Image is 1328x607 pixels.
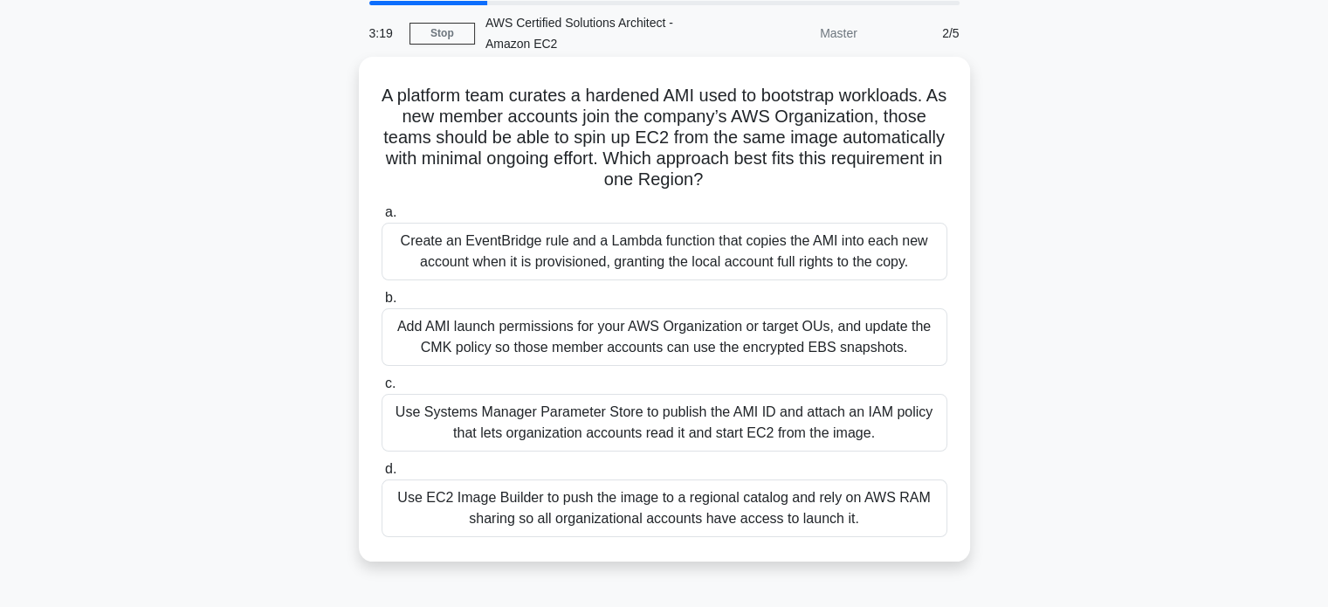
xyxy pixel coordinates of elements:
[382,479,947,537] div: Use EC2 Image Builder to push the image to a regional catalog and rely on AWS RAM sharing so all ...
[385,461,396,476] span: d.
[385,204,396,219] span: a.
[380,85,949,191] h5: A platform team curates a hardened AMI used to bootstrap workloads. As new member accounts join t...
[382,394,947,452] div: Use Systems Manager Parameter Store to publish the AMI ID and attach an IAM policy that lets orga...
[475,5,715,61] div: AWS Certified Solutions Architect - Amazon EC2
[385,290,396,305] span: b.
[409,23,475,45] a: Stop
[382,308,947,366] div: Add AMI launch permissions for your AWS Organization or target OUs, and update the CMK policy so ...
[382,223,947,280] div: Create an EventBridge rule and a Lambda function that copies the AMI into each new account when i...
[868,16,970,51] div: 2/5
[385,376,396,390] span: c.
[715,16,868,51] div: Master
[359,16,409,51] div: 3:19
